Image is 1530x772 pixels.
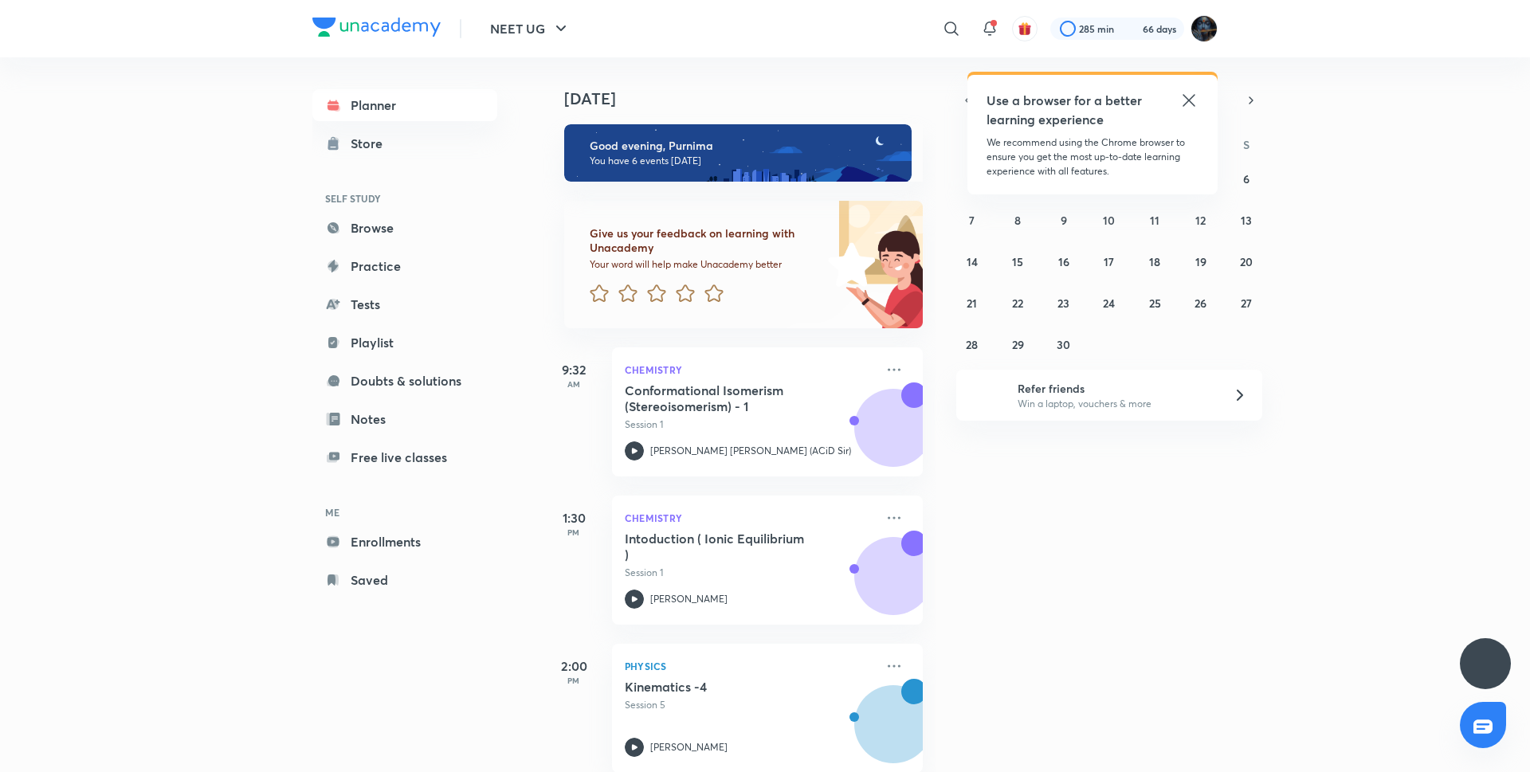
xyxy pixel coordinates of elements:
[1149,296,1161,311] abbr: September 25, 2025
[590,139,897,153] h6: Good evening, Purnima
[312,250,497,282] a: Practice
[1142,290,1167,315] button: September 25, 2025
[312,365,497,397] a: Doubts & solutions
[1012,296,1023,311] abbr: September 22, 2025
[312,564,497,596] a: Saved
[967,296,977,311] abbr: September 21, 2025
[590,258,822,271] p: Your word will help make Unacademy better
[1012,16,1038,41] button: avatar
[1188,207,1214,233] button: September 12, 2025
[542,360,606,379] h5: 9:32
[1096,290,1122,315] button: September 24, 2025
[1012,337,1024,352] abbr: September 29, 2025
[312,185,497,212] h6: SELF STUDY
[625,382,823,414] h5: Conformational Isomerism (Stereoisomerism) - 1
[351,134,392,153] div: Store
[1051,290,1077,315] button: September 23, 2025
[312,89,497,121] a: Planner
[1103,213,1115,228] abbr: September 10, 2025
[564,124,912,182] img: evening
[312,127,497,159] a: Store
[1005,207,1030,233] button: September 8, 2025
[1241,213,1252,228] abbr: September 13, 2025
[1195,296,1206,311] abbr: September 26, 2025
[959,249,985,274] button: September 14, 2025
[1005,249,1030,274] button: September 15, 2025
[1188,249,1214,274] button: September 19, 2025
[774,201,923,328] img: feedback_image
[590,226,822,255] h6: Give us your feedback on learning with Unacademy
[1051,207,1077,233] button: September 9, 2025
[312,499,497,526] h6: ME
[625,360,875,379] p: Chemistry
[1243,137,1249,152] abbr: Saturday
[625,566,875,580] p: Session 1
[1476,654,1495,673] img: ttu
[1012,254,1023,269] abbr: September 15, 2025
[1005,290,1030,315] button: September 22, 2025
[987,91,1145,129] h5: Use a browser for a better learning experience
[1051,331,1077,357] button: September 30, 2025
[1195,213,1206,228] abbr: September 12, 2025
[969,379,1001,411] img: referral
[625,417,875,432] p: Session 1
[959,290,985,315] button: September 21, 2025
[312,18,441,37] img: Company Logo
[625,508,875,527] p: Chemistry
[625,679,823,695] h5: Kinematics -4
[481,13,580,45] button: NEET UG
[1234,249,1259,274] button: September 20, 2025
[625,698,875,712] p: Session 5
[1103,296,1115,311] abbr: September 24, 2025
[312,441,497,473] a: Free live classes
[1149,254,1160,269] abbr: September 18, 2025
[1058,254,1069,269] abbr: September 16, 2025
[542,527,606,537] p: PM
[542,508,606,527] h5: 1:30
[959,331,985,357] button: September 28, 2025
[1014,213,1021,228] abbr: September 8, 2025
[1057,337,1070,352] abbr: September 30, 2025
[650,740,728,754] p: [PERSON_NAME]
[1243,171,1249,186] abbr: September 6, 2025
[312,526,497,558] a: Enrollments
[542,656,606,676] h5: 2:00
[1188,290,1214,315] button: September 26, 2025
[1057,296,1069,311] abbr: September 23, 2025
[625,656,875,676] p: Physics
[1234,290,1259,315] button: September 27, 2025
[1124,21,1140,37] img: streak
[1195,254,1206,269] abbr: September 19, 2025
[1005,331,1030,357] button: September 29, 2025
[987,135,1198,178] p: We recommend using the Chrome browser to ensure you get the most up-to-date learning experience w...
[1061,213,1067,228] abbr: September 9, 2025
[1142,207,1167,233] button: September 11, 2025
[959,207,985,233] button: September 7, 2025
[1104,254,1114,269] abbr: September 17, 2025
[650,444,851,458] p: [PERSON_NAME] [PERSON_NAME] (ACiD Sir)
[855,546,932,622] img: Avatar
[1051,249,1077,274] button: September 16, 2025
[1018,380,1214,397] h6: Refer friends
[1234,207,1259,233] button: September 13, 2025
[969,213,975,228] abbr: September 7, 2025
[967,254,978,269] abbr: September 14, 2025
[564,89,939,108] h4: [DATE]
[1018,22,1032,36] img: avatar
[312,212,497,244] a: Browse
[1234,166,1259,191] button: September 6, 2025
[1096,207,1122,233] button: September 10, 2025
[625,531,823,562] h5: Intoduction ( Ionic Equilibrium )
[312,403,497,435] a: Notes
[1018,397,1214,411] p: Win a laptop, vouchers & more
[312,18,441,41] a: Company Logo
[590,155,897,167] p: You have 6 events [DATE]
[542,379,606,389] p: AM
[855,398,932,474] img: Avatar
[312,288,497,320] a: Tests
[1142,249,1167,274] button: September 18, 2025
[1241,296,1252,311] abbr: September 27, 2025
[650,592,728,606] p: [PERSON_NAME]
[1240,254,1253,269] abbr: September 20, 2025
[1096,249,1122,274] button: September 17, 2025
